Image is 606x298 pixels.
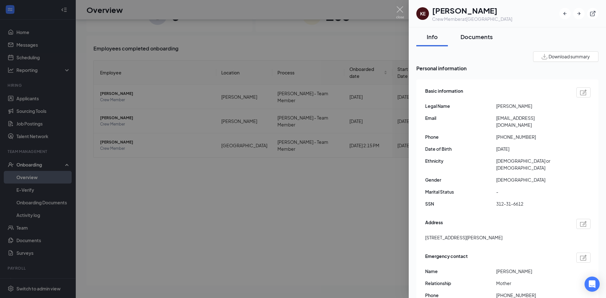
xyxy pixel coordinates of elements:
span: [DEMOGRAPHIC_DATA] or [DEMOGRAPHIC_DATA] [496,157,567,171]
svg: ArrowRight [576,10,582,17]
button: ArrowLeftNew [559,8,571,19]
button: ExternalLink [587,8,598,19]
span: [DEMOGRAPHIC_DATA] [496,176,567,183]
span: Address [425,219,443,229]
span: Phone [425,133,496,140]
span: Gender [425,176,496,183]
span: - [496,188,567,195]
span: Marital Status [425,188,496,195]
span: Personal information [416,64,598,72]
div: Open Intercom Messenger [585,277,600,292]
span: [PERSON_NAME] [496,102,567,109]
span: 312-31-6612 [496,200,567,207]
span: Download summary [549,53,590,60]
svg: ExternalLink [590,10,596,17]
button: Download summary [533,51,598,62]
span: Basic information [425,87,463,97]
span: Name [425,268,496,275]
span: Relationship [425,280,496,287]
span: [EMAIL_ADDRESS][DOMAIN_NAME] [496,114,567,128]
span: Email [425,114,496,121]
span: [STREET_ADDRESS][PERSON_NAME] [425,234,502,241]
span: Legal Name [425,102,496,109]
span: SSN [425,200,496,207]
span: [PERSON_NAME] [496,268,567,275]
span: [PHONE_NUMBER] [496,133,567,140]
button: ArrowRight [573,8,585,19]
span: [DATE] [496,145,567,152]
h1: [PERSON_NAME] [432,5,512,16]
div: Crew Member at [GEOGRAPHIC_DATA] [432,16,512,22]
div: Documents [460,33,493,41]
span: Emergency contact [425,253,468,263]
span: Date of Birth [425,145,496,152]
svg: ArrowLeftNew [562,10,568,17]
div: KE [420,10,425,17]
div: Info [423,33,442,41]
span: Mother [496,280,567,287]
span: Ethnicity [425,157,496,164]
